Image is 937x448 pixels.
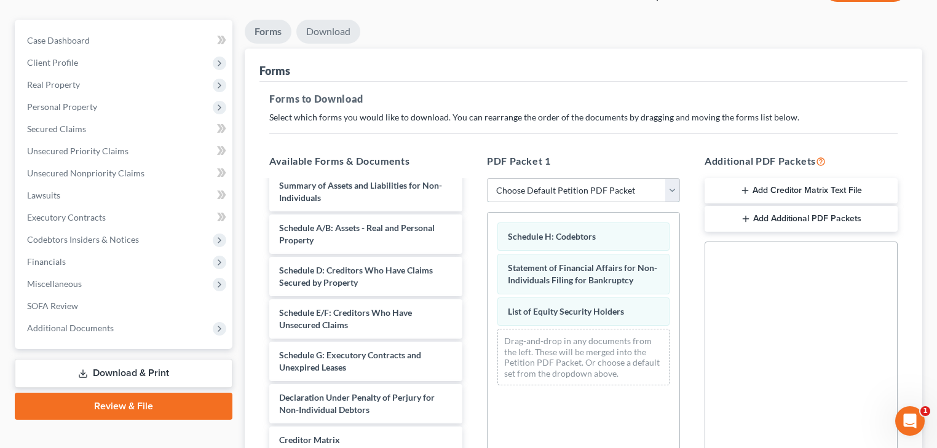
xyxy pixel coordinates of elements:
[705,178,898,204] button: Add Creditor Matrix Text File
[259,63,290,78] div: Forms
[269,111,898,124] p: Select which forms you would like to download. You can rearrange the order of the documents by dr...
[508,231,596,242] span: Schedule H: Codebtors
[497,329,670,385] div: Drag-and-drop in any documents from the left. These will be merged into the Petition PDF Packet. ...
[17,140,232,162] a: Unsecured Priority Claims
[27,35,90,45] span: Case Dashboard
[27,146,128,156] span: Unsecured Priority Claims
[27,234,139,245] span: Codebtors Insiders & Notices
[279,222,435,245] span: Schedule A/B: Assets - Real and Personal Property
[279,307,412,330] span: Schedule E/F: Creditors Who Have Unsecured Claims
[705,154,898,168] h5: Additional PDF Packets
[920,406,930,416] span: 1
[895,406,925,436] iframe: Intercom live chat
[279,434,340,445] span: Creditor Matrix
[508,306,624,316] span: List of Equity Security Holders
[279,265,433,288] span: Schedule D: Creditors Who Have Claims Secured by Property
[17,184,232,206] a: Lawsuits
[296,20,360,44] a: Download
[487,154,680,168] h5: PDF Packet 1
[27,124,86,134] span: Secured Claims
[27,79,80,90] span: Real Property
[269,154,462,168] h5: Available Forms & Documents
[17,118,232,140] a: Secured Claims
[27,101,97,112] span: Personal Property
[27,256,66,267] span: Financials
[17,162,232,184] a: Unsecured Nonpriority Claims
[279,350,421,372] span: Schedule G: Executory Contracts and Unexpired Leases
[17,206,232,229] a: Executory Contracts
[27,190,60,200] span: Lawsuits
[27,168,144,178] span: Unsecured Nonpriority Claims
[279,180,442,203] span: Summary of Assets and Liabilities for Non-Individuals
[508,262,657,285] span: Statement of Financial Affairs for Non-Individuals Filing for Bankruptcy
[27,278,82,289] span: Miscellaneous
[705,206,898,232] button: Add Additional PDF Packets
[17,295,232,317] a: SOFA Review
[279,392,435,415] span: Declaration Under Penalty of Perjury for Non-Individual Debtors
[15,359,232,388] a: Download & Print
[27,57,78,68] span: Client Profile
[27,323,114,333] span: Additional Documents
[17,29,232,52] a: Case Dashboard
[27,301,78,311] span: SOFA Review
[269,92,898,106] h5: Forms to Download
[245,20,291,44] a: Forms
[15,393,232,420] a: Review & File
[27,212,106,222] span: Executory Contracts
